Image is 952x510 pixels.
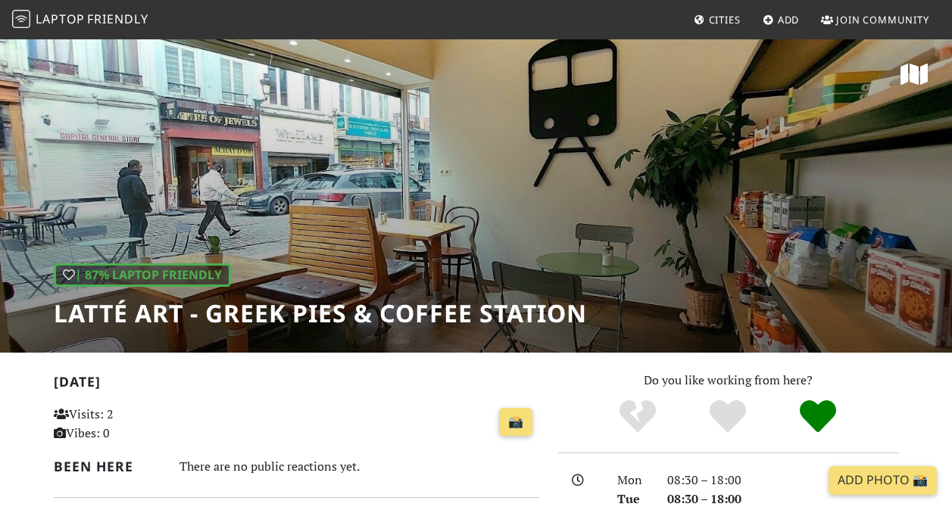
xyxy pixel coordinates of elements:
a: Join Community [815,6,935,33]
a: Add Photo 📸 [829,466,937,495]
span: Laptop [36,11,85,27]
p: Do you like working from here? [557,371,899,390]
div: Tue [608,490,658,509]
span: Friendly [87,11,148,27]
div: No [593,398,683,436]
div: 08:30 – 18:00 [658,471,908,490]
div: Mon [608,471,658,490]
p: Visits: 2 Vibes: 0 [54,405,204,443]
span: Add [778,13,800,26]
a: Cities [688,6,747,33]
h1: Latté Art - Greek Pies & Coffee Station [54,299,587,328]
div: Yes [683,398,773,436]
a: LaptopFriendly LaptopFriendly [12,7,148,33]
div: Definitely! [773,398,863,436]
a: Add [757,6,806,33]
h2: [DATE] [54,374,539,396]
div: 08:30 – 18:00 [658,490,908,509]
img: LaptopFriendly [12,10,30,28]
span: Join Community [836,13,929,26]
div: There are no public reactions yet. [179,456,539,477]
span: Cities [709,13,741,26]
div: | 87% Laptop Friendly [54,263,231,288]
a: 📸 [499,408,532,437]
h2: Been here [54,459,161,474]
